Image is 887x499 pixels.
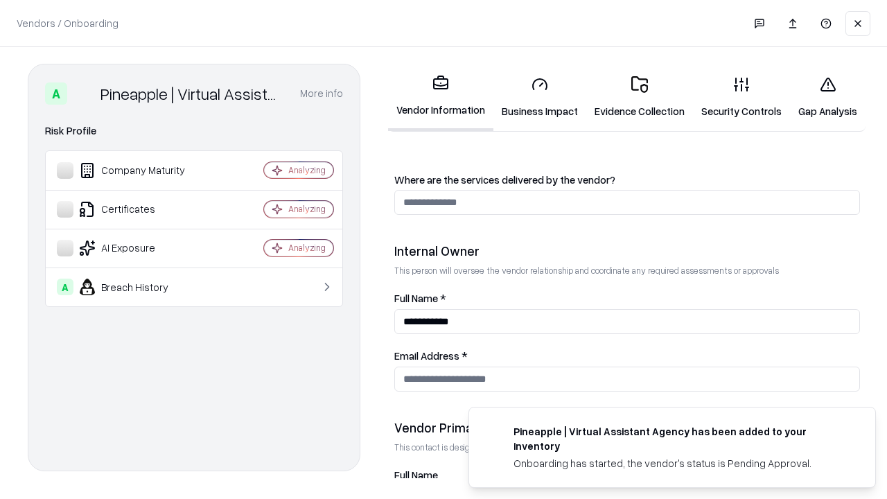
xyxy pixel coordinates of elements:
[394,470,860,480] label: Full Name
[288,242,326,254] div: Analyzing
[388,64,493,131] a: Vendor Information
[790,65,866,130] a: Gap Analysis
[100,82,283,105] div: Pineapple | Virtual Assistant Agency
[394,293,860,304] label: Full Name *
[57,279,73,295] div: A
[57,201,222,218] div: Certificates
[45,82,67,105] div: A
[300,81,343,106] button: More info
[73,82,95,105] img: Pineapple | Virtual Assistant Agency
[57,279,222,295] div: Breach History
[45,123,343,139] div: Risk Profile
[57,162,222,179] div: Company Maturity
[57,240,222,256] div: AI Exposure
[394,243,860,259] div: Internal Owner
[394,175,860,185] label: Where are the services delivered by the vendor?
[288,164,326,176] div: Analyzing
[693,65,790,130] a: Security Controls
[288,203,326,215] div: Analyzing
[513,456,842,471] div: Onboarding has started, the vendor's status is Pending Approval.
[394,441,860,453] p: This contact is designated to receive the assessment request from Shift
[17,16,118,30] p: Vendors / Onboarding
[586,65,693,130] a: Evidence Collection
[394,351,860,361] label: Email Address *
[493,65,586,130] a: Business Impact
[486,424,502,441] img: trypineapple.com
[513,424,842,453] div: Pineapple | Virtual Assistant Agency has been added to your inventory
[394,419,860,436] div: Vendor Primary Contact
[394,265,860,277] p: This person will oversee the vendor relationship and coordinate any required assessments or appro...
